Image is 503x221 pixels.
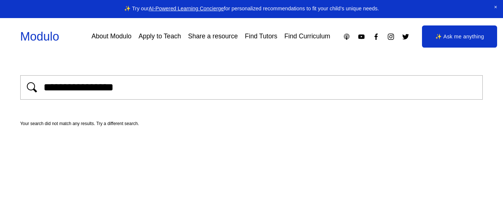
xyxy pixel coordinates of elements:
a: Apply to Teach [138,30,181,43]
a: Instagram [387,33,395,41]
a: AI-Powered Learning Concierge [149,6,224,11]
a: Find Curriculum [284,30,330,43]
a: Modulo [20,30,59,43]
a: About Modulo [91,30,131,43]
a: Twitter [402,33,409,41]
a: Apple Podcasts [343,33,351,41]
a: ✨ Ask me anything [422,25,497,48]
a: Find Tutors [245,30,277,43]
a: Facebook [372,33,380,41]
a: YouTube [358,33,365,41]
div: Your search did not match any results. Try a different search. [20,118,483,130]
a: Share a resource [188,30,238,43]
